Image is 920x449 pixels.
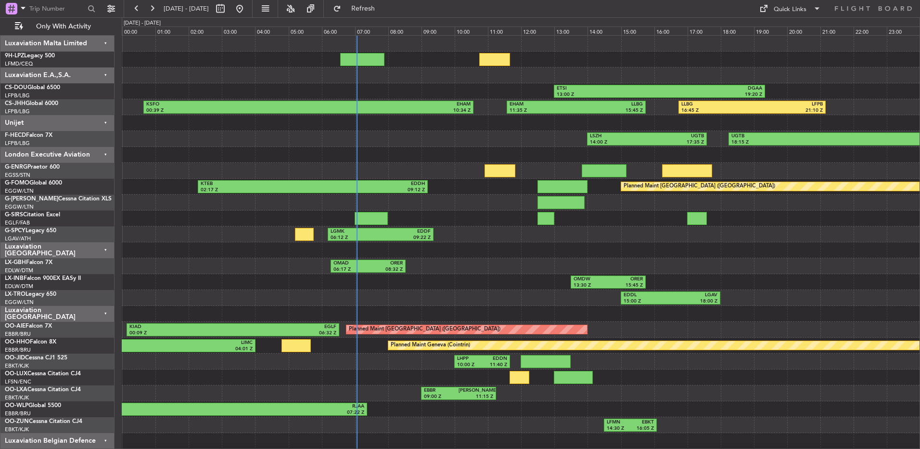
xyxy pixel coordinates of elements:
span: [DATE] - [DATE] [164,4,209,13]
a: LFMD/CEQ [5,60,33,67]
div: [PERSON_NAME] [459,387,493,394]
div: EBBR [424,387,459,394]
a: OO-JIDCessna CJ1 525 [5,355,67,361]
span: G-SPCY [5,228,26,234]
a: LX-TROLegacy 650 [5,291,56,297]
div: 17:00 [688,26,721,35]
span: Only With Activity [25,23,102,30]
a: EBKT/KJK [5,362,29,370]
div: 13:00 [554,26,588,35]
span: G-[PERSON_NAME] [5,196,58,202]
div: 05:00 [289,26,322,35]
div: 11:00 [488,26,521,35]
div: 14:30 Z [607,425,630,432]
div: [DATE] - [DATE] [124,19,161,27]
div: 00:39 Z [146,107,308,114]
span: 9H-LPZ [5,53,24,59]
div: 08:00 [388,26,422,35]
span: G-FOMO [5,180,29,186]
div: 10:00 [455,26,488,35]
a: EGGW/LTN [5,299,34,306]
div: KTEB [201,181,313,187]
a: LX-INBFalcon 900EX EASy II [5,276,81,281]
a: EGGW/LTN [5,187,34,195]
div: 22:12 Z [65,409,215,416]
a: EBBR/BRU [5,410,31,417]
div: 09:22 Z [381,235,431,241]
a: LFSN/ENC [5,378,31,385]
a: G-SPCYLegacy 650 [5,228,56,234]
div: EBKT [630,419,654,426]
a: EGGW/LTN [5,203,34,211]
div: EDDF [381,228,431,235]
a: EBKT/KJK [5,394,29,401]
div: 10:00 Z [457,362,482,369]
span: OO-HHO [5,339,30,345]
div: 02:17 Z [201,187,313,194]
div: EDDH [313,181,425,187]
div: 16:00 [654,26,688,35]
a: G-ENRGPraetor 600 [5,164,60,170]
span: LX-GBH [5,260,26,265]
div: 11:40 Z [482,362,507,369]
a: EDLW/DTM [5,283,33,290]
div: DGAA [659,85,762,92]
div: 16:05 Z [630,425,654,432]
div: 15:45 Z [608,282,643,289]
span: LX-TRO [5,291,26,297]
a: EGSS/STN [5,172,30,179]
div: 09:12 Z [313,187,425,194]
div: UGTB [731,133,880,140]
div: 15:00 Z [624,298,671,305]
div: 03:00 [222,26,255,35]
div: 16:45 Z [681,107,752,114]
span: G-ENRG [5,164,27,170]
div: 21:00 [820,26,854,35]
span: F-HECD [5,132,26,138]
div: 22:00 [854,26,887,35]
a: G-SIRSCitation Excel [5,212,60,218]
div: LTCG [65,403,215,410]
a: OO-LXACessna Citation CJ4 [5,387,81,393]
div: 12:00 [521,26,554,35]
div: 06:00 [322,26,355,35]
div: 18:00 [721,26,754,35]
div: 07:22 Z [215,409,364,416]
div: RJAA [215,403,364,410]
div: Quick Links [774,5,806,14]
button: Quick Links [754,1,826,16]
div: 10:34 Z [308,107,471,114]
a: EBBR/BRU [5,346,31,354]
div: 07:00 [355,26,388,35]
div: KSFO [146,101,308,108]
div: 23:00 [887,26,920,35]
div: 06:17 Z [333,266,368,273]
div: LIMC [141,340,253,346]
div: 00:00 [122,26,155,35]
div: ETSI [557,85,659,92]
input: Trip Number [29,1,85,16]
div: EHAM [510,101,576,108]
span: OO-LXA [5,387,27,393]
div: 17:35 Z [647,139,704,146]
a: CS-JHHGlobal 6000 [5,101,58,106]
div: 14:00 Z [590,139,647,146]
div: 15:00 [621,26,654,35]
div: 18:00 Z [670,298,717,305]
a: LX-GBHFalcon 7X [5,260,52,265]
div: EDDL [624,292,671,299]
div: 04:00 [255,26,288,35]
div: LGMK [331,228,381,235]
span: OO-AIE [5,323,26,329]
div: Planned Maint [GEOGRAPHIC_DATA] ([GEOGRAPHIC_DATA]) [349,322,500,337]
a: OO-LUXCessna Citation CJ4 [5,371,81,377]
div: 20:00 [787,26,820,35]
div: 14:00 [588,26,621,35]
a: F-HECDFalcon 7X [5,132,52,138]
div: 11:15 Z [459,394,493,400]
div: OMAD [333,260,368,267]
button: Refresh [329,1,386,16]
a: LGAV/ATH [5,235,31,242]
a: LFPB/LBG [5,140,30,147]
a: G-FOMOGlobal 6000 [5,180,62,186]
